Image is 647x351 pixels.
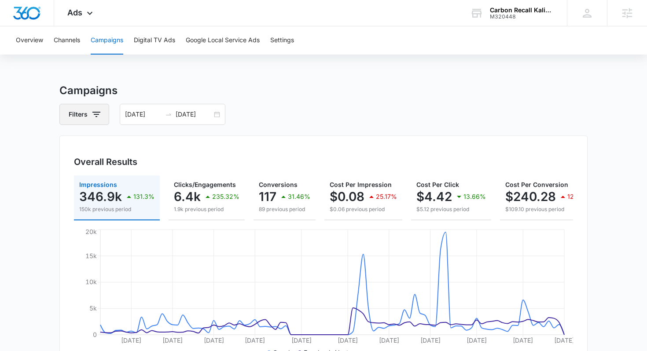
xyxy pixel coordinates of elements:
[79,190,122,204] p: 346.9k
[162,336,183,344] tspan: [DATE]
[330,190,364,204] p: $0.08
[376,194,397,200] p: 25.17%
[505,190,556,204] p: $240.28
[338,336,358,344] tspan: [DATE]
[176,110,212,119] input: End date
[134,26,175,55] button: Digital TV Ads
[270,26,294,55] button: Settings
[204,336,224,344] tspan: [DATE]
[174,190,201,204] p: 6.4k
[125,110,162,119] input: Start date
[467,336,487,344] tspan: [DATE]
[420,336,441,344] tspan: [DATE]
[85,278,97,285] tspan: 10k
[554,336,574,344] tspan: [DATE]
[79,181,117,188] span: Impressions
[513,336,533,344] tspan: [DATE]
[259,205,310,213] p: 89 previous period
[379,336,399,344] tspan: [DATE]
[212,194,239,200] p: 235.32%
[416,190,452,204] p: $4.42
[133,194,154,200] p: 131.3%
[259,190,276,204] p: 117
[416,205,486,213] p: $5.12 previous period
[79,205,154,213] p: 150k previous period
[165,111,172,118] span: swap-right
[74,155,137,168] h3: Overall Results
[59,83,588,99] h3: Campaigns
[16,26,43,55] button: Overview
[505,205,594,213] p: $109.10 previous period
[165,111,172,118] span: to
[416,181,459,188] span: Cost Per Click
[85,252,97,260] tspan: 15k
[121,336,141,344] tspan: [DATE]
[174,205,239,213] p: 1.9k previous period
[505,181,568,188] span: Cost Per Conversion
[93,331,97,338] tspan: 0
[490,7,554,14] div: account name
[245,336,265,344] tspan: [DATE]
[174,181,236,188] span: Clicks/Engagements
[463,194,486,200] p: 13.66%
[59,104,109,125] button: Filters
[330,181,392,188] span: Cost Per Impression
[91,26,123,55] button: Campaigns
[54,26,80,55] button: Channels
[89,304,97,312] tspan: 5k
[291,336,312,344] tspan: [DATE]
[67,8,82,17] span: Ads
[288,194,310,200] p: 31.46%
[186,26,260,55] button: Google Local Service Ads
[490,14,554,20] div: account id
[567,194,594,200] p: 120.23%
[85,228,97,235] tspan: 20k
[259,181,298,188] span: Conversions
[330,205,397,213] p: $0.06 previous period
